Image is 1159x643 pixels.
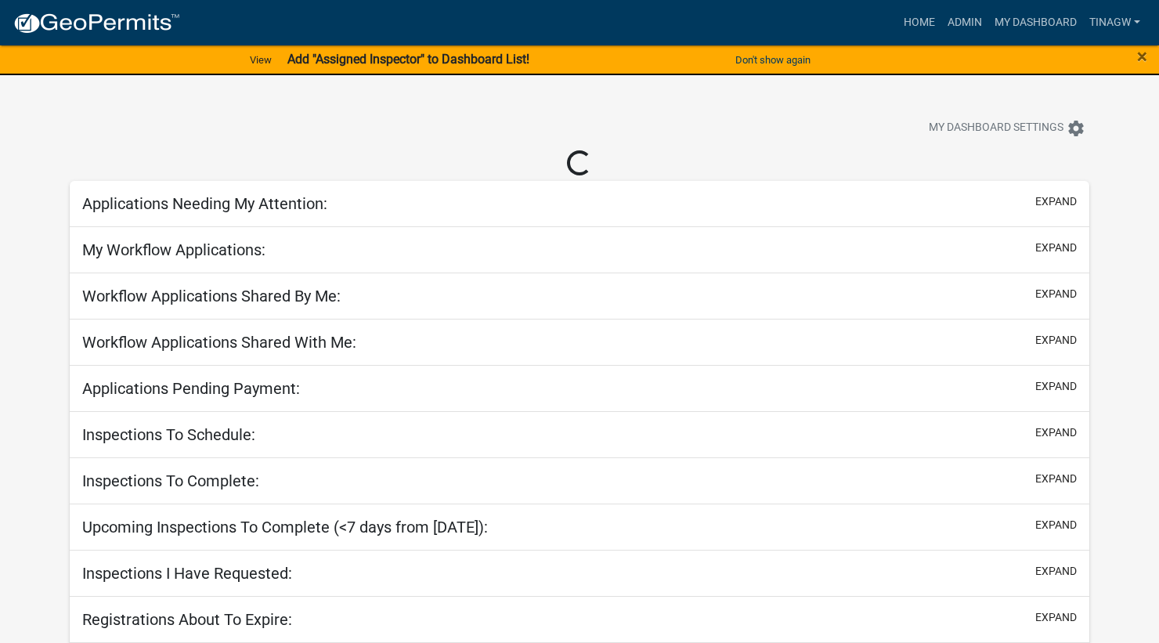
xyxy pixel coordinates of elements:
[244,47,278,73] a: View
[1035,609,1077,626] button: expand
[1035,563,1077,580] button: expand
[1137,47,1147,66] button: Close
[1035,424,1077,441] button: expand
[1035,471,1077,487] button: expand
[287,52,529,67] strong: Add "Assigned Inspector" to Dashboard List!
[916,113,1098,143] button: My Dashboard Settingssettings
[729,47,817,73] button: Don't show again
[82,471,259,490] h5: Inspections To Complete:
[1035,240,1077,256] button: expand
[82,287,341,305] h5: Workflow Applications Shared By Me:
[988,8,1083,38] a: My Dashboard
[1035,286,1077,302] button: expand
[929,119,1063,138] span: My Dashboard Settings
[1035,332,1077,349] button: expand
[1035,378,1077,395] button: expand
[82,518,488,536] h5: Upcoming Inspections To Complete (<7 days from [DATE]):
[82,194,327,213] h5: Applications Needing My Attention:
[1083,8,1146,38] a: TinaGW
[1035,193,1077,210] button: expand
[82,425,255,444] h5: Inspections To Schedule:
[1035,517,1077,533] button: expand
[82,333,356,352] h5: Workflow Applications Shared With Me:
[82,379,300,398] h5: Applications Pending Payment:
[897,8,941,38] a: Home
[1137,45,1147,67] span: ×
[82,564,292,583] h5: Inspections I Have Requested:
[82,240,265,259] h5: My Workflow Applications:
[1067,119,1085,138] i: settings
[82,610,292,629] h5: Registrations About To Expire:
[941,8,988,38] a: Admin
